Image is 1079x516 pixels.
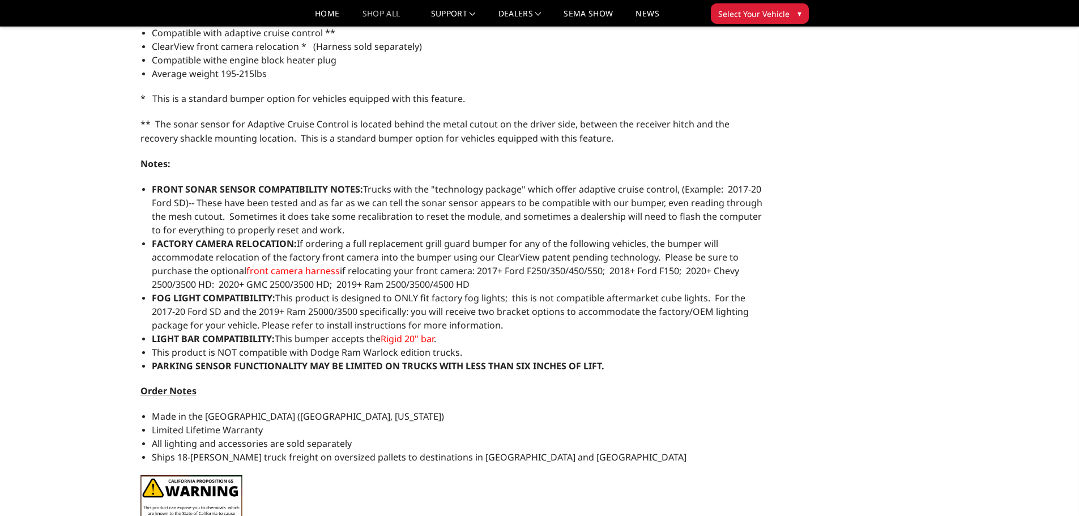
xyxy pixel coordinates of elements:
[431,10,476,26] a: Support
[152,183,762,236] span: Trucks with the "technology package" which offer adaptive cruise control, (Example: 2017-20 Ford ...
[140,157,170,170] strong: Notes:
[152,360,604,372] strong: PARKING SENSOR FUNCTIONALITY MAY BE LIMITED ON TRUCKS WITH LESS THAN SIX INCHES OF LIFT.
[718,8,790,20] span: Select Your Vehicle
[1022,462,1079,516] iframe: Chat Widget
[152,237,297,250] strong: FACTORY CAMERA RELOCATION:
[246,265,340,277] a: front camera harness
[152,292,275,304] strong: FOG LIGHT COMPATIBILITY:
[152,437,352,450] span: All lighting and accessories are sold separately
[152,237,739,291] span: If ordering a full replacement grill guard bumper for any of the following vehicles, the bumper w...
[636,10,659,26] a: News
[152,40,422,53] span: ClearView front camera relocation * (Harness sold separately)
[362,10,408,26] a: shop all
[152,451,686,463] span: Ships 18-[PERSON_NAME] truck freight on oversized pallets to destinations in [GEOGRAPHIC_DATA] an...
[381,332,434,345] a: Rigid 20" bar
[152,67,267,80] span: Average weight 195-215lbs
[152,346,462,359] span: This product is NOT compatible with Dodge Ram Warlock edition trucks.
[152,183,363,195] strong: FRONT SONAR SENSOR COMPATIBILITY NOTES:
[152,424,263,436] span: Limited Lifetime Warranty
[140,385,197,397] strong: Order Notes
[315,10,339,26] a: Home
[152,27,335,39] span: Compatible with adaptive cruise control **
[152,54,336,66] span: Compatible withe engine block heater plug
[711,3,809,24] button: Select Your Vehicle
[498,10,541,26] a: Dealers
[140,118,730,144] span: ** The sonar sensor for Adaptive Cruise Control is located behind the metal cutout on the driver ...
[152,332,436,345] span: This bumper accepts the .
[797,7,801,19] span: ▾
[140,92,465,105] span: * This is a standard bumper option for vehicles equipped with this feature.
[152,292,749,331] span: This product is designed to ONLY fit factory fog lights; this is not compatible aftermarket cube ...
[152,332,275,345] strong: LIGHT BAR COMPATIBILITY:
[564,10,613,26] a: SEMA Show
[152,410,444,423] span: Made in the [GEOGRAPHIC_DATA] ([GEOGRAPHIC_DATA], [US_STATE])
